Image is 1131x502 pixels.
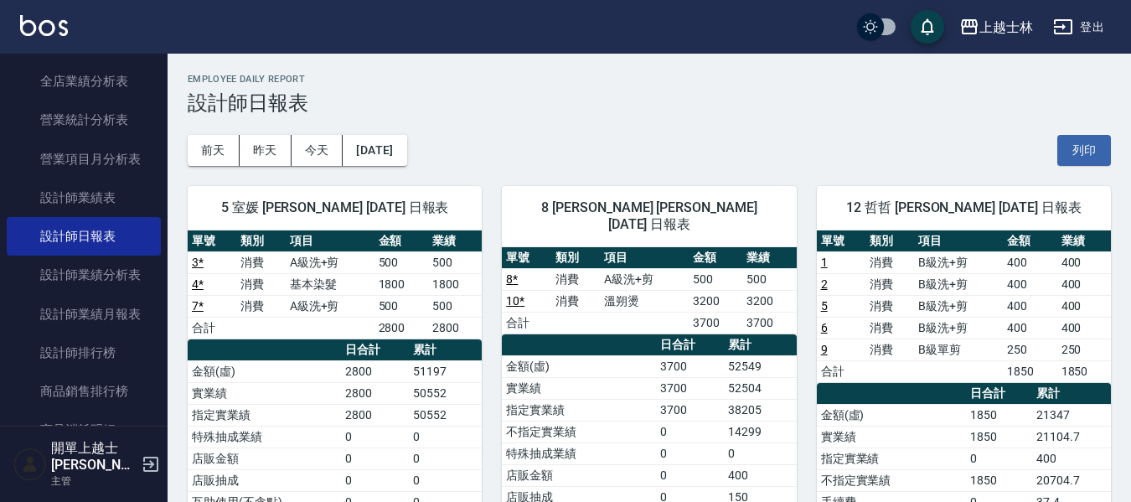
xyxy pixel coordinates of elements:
[914,273,1003,295] td: B級洗+剪
[1003,317,1056,339] td: 400
[724,464,797,486] td: 400
[1057,317,1111,339] td: 400
[656,464,724,486] td: 0
[1057,360,1111,382] td: 1850
[341,404,409,426] td: 2800
[7,179,161,217] a: 設計師業績表
[7,256,161,294] a: 設計師業績分析表
[188,135,240,166] button: 前天
[817,230,1111,383] table: a dense table
[409,448,482,469] td: 0
[689,290,742,312] td: 3200
[914,339,1003,360] td: B級單剪
[865,317,914,339] td: 消費
[1032,426,1111,448] td: 21104.7
[341,339,409,361] th: 日合計
[742,268,796,290] td: 500
[817,448,967,469] td: 指定實業績
[837,199,1091,216] span: 12 哲哲 [PERSON_NAME] [DATE] 日報表
[966,404,1032,426] td: 1850
[1057,273,1111,295] td: 400
[502,377,655,399] td: 實業績
[551,268,600,290] td: 消費
[724,334,797,356] th: 累計
[724,377,797,399] td: 52504
[341,426,409,448] td: 0
[20,15,68,36] img: Logo
[292,135,343,166] button: 今天
[1057,339,1111,360] td: 250
[240,135,292,166] button: 昨天
[817,426,967,448] td: 實業績
[188,74,1111,85] h2: Employee Daily Report
[343,135,406,166] button: [DATE]
[188,317,236,339] td: 合計
[502,421,655,442] td: 不指定實業績
[188,448,341,469] td: 店販金額
[7,411,161,449] a: 商品消耗明細
[409,469,482,491] td: 0
[286,295,374,317] td: A級洗+剪
[409,426,482,448] td: 0
[188,360,341,382] td: 金額(虛)
[236,273,285,295] td: 消費
[286,273,374,295] td: 基本染髮
[7,295,161,334] a: 設計師業績月報表
[7,101,161,139] a: 營業統計分析表
[1032,448,1111,469] td: 400
[1057,135,1111,166] button: 列印
[865,251,914,273] td: 消費
[188,230,236,252] th: 單號
[600,290,689,312] td: 溫朔燙
[742,290,796,312] td: 3200
[502,442,655,464] td: 特殊抽成業績
[286,230,374,252] th: 項目
[428,251,482,273] td: 500
[1003,360,1056,382] td: 1850
[7,140,161,179] a: 營業項目月分析表
[1003,230,1056,252] th: 金額
[341,382,409,404] td: 2800
[966,448,1032,469] td: 0
[742,312,796,334] td: 3700
[374,295,428,317] td: 500
[689,247,742,269] th: 金額
[341,360,409,382] td: 2800
[409,382,482,404] td: 50552
[911,10,944,44] button: save
[7,372,161,411] a: 商品銷售排行榜
[1046,12,1111,43] button: 登出
[341,469,409,491] td: 0
[979,17,1033,38] div: 上越士林
[689,312,742,334] td: 3700
[409,360,482,382] td: 51197
[724,421,797,442] td: 14299
[1057,230,1111,252] th: 業績
[1003,339,1056,360] td: 250
[724,442,797,464] td: 0
[502,464,655,486] td: 店販金額
[914,251,1003,273] td: B級洗+剪
[13,448,47,481] img: Person
[7,334,161,372] a: 設計師排行榜
[374,273,428,295] td: 1800
[966,469,1032,491] td: 1850
[428,230,482,252] th: 業績
[817,360,865,382] td: 合計
[1032,404,1111,426] td: 21347
[817,404,967,426] td: 金額(虛)
[724,355,797,377] td: 52549
[551,247,600,269] th: 類別
[689,268,742,290] td: 500
[656,399,724,421] td: 3700
[817,230,865,252] th: 單號
[1032,383,1111,405] th: 累計
[409,404,482,426] td: 50552
[502,247,550,269] th: 單號
[374,317,428,339] td: 2800
[502,312,550,334] td: 合計
[1003,251,1056,273] td: 400
[953,10,1040,44] button: 上越士林
[208,199,462,216] span: 5 室媛 [PERSON_NAME] [DATE] 日報表
[188,426,341,448] td: 特殊抽成業績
